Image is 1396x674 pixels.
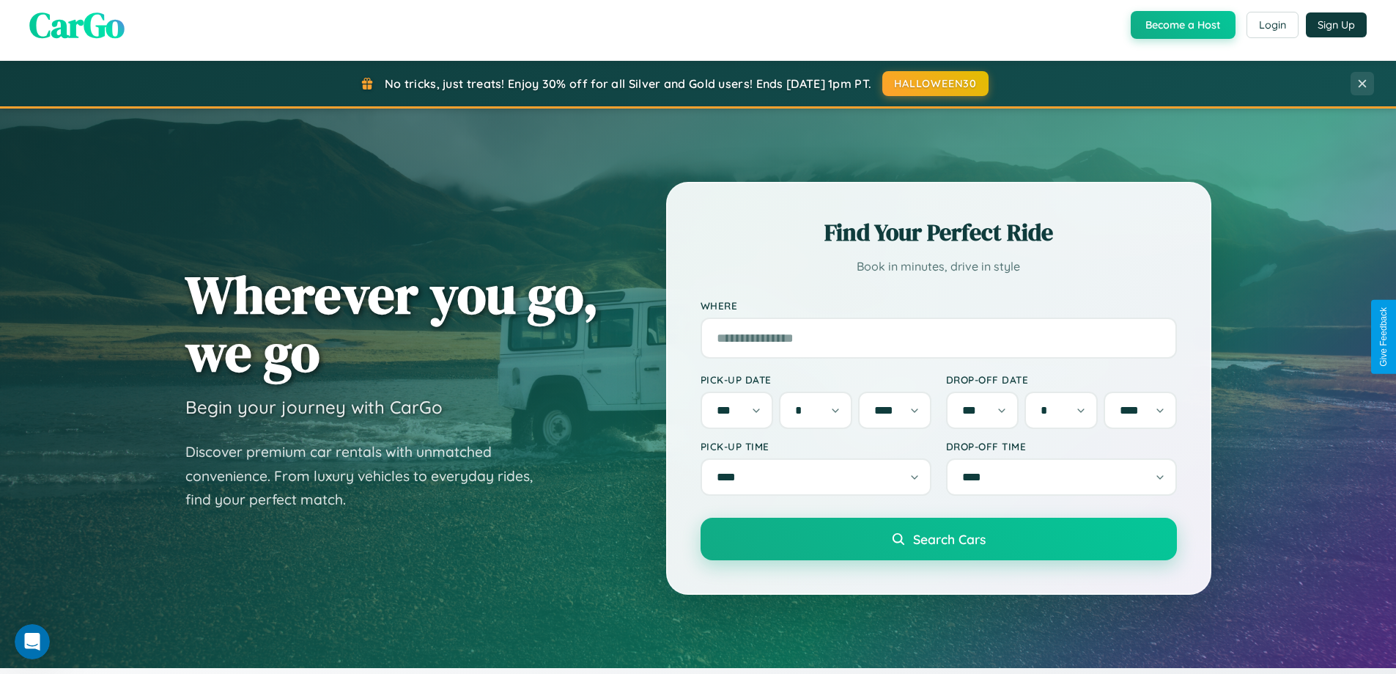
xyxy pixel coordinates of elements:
button: Sign Up [1306,12,1367,37]
label: Pick-up Time [701,440,931,453]
button: Search Cars [701,518,1177,560]
button: Login [1247,12,1299,38]
label: Pick-up Date [701,373,931,386]
span: Search Cars [913,531,986,547]
span: CarGo [29,1,125,49]
span: No tricks, just treats! Enjoy 30% off for all Silver and Gold users! Ends [DATE] 1pm PT. [385,76,871,91]
label: Drop-off Date [946,373,1177,386]
h3: Begin your journey with CarGo [185,396,443,418]
label: Drop-off Time [946,440,1177,453]
p: Book in minutes, drive in style [701,256,1177,277]
label: Where [701,299,1177,312]
h2: Find Your Perfect Ride [701,216,1177,249]
iframe: Intercom live chat [15,624,50,659]
button: Become a Host [1131,11,1236,39]
div: Give Feedback [1378,307,1389,367]
h1: Wherever you go, we go [185,265,599,381]
button: HALLOWEEN30 [882,71,989,96]
p: Discover premium car rentals with unmatched convenience. From luxury vehicles to everyday rides, ... [185,440,552,512]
